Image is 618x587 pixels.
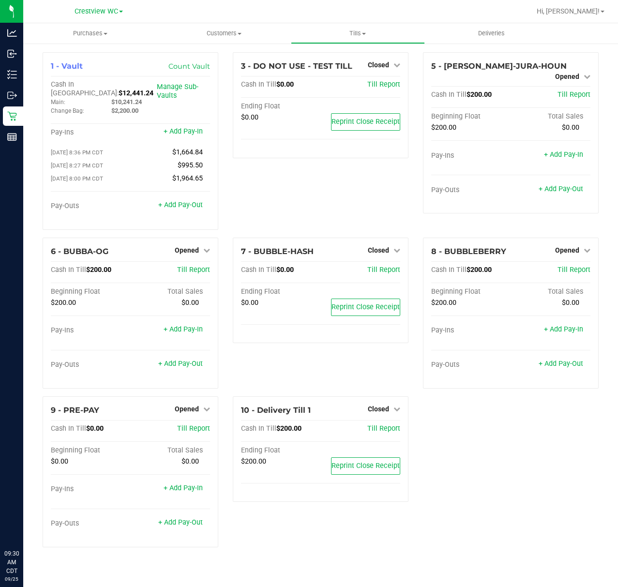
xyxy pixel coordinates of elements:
[431,90,467,99] span: Cash In Till
[181,457,199,466] span: $0.00
[51,485,131,494] div: Pay-Ins
[75,7,118,15] span: Crestview WC
[51,61,83,71] span: 1 - Vault
[51,80,119,97] span: Cash In [GEOGRAPHIC_DATA]:
[23,23,157,44] a: Purchases
[241,446,321,455] div: Ending Float
[331,457,400,475] button: Reprint Close Receipt
[111,107,138,114] span: $2,200.00
[157,23,291,44] a: Customers
[431,299,456,307] span: $200.00
[562,123,579,132] span: $0.00
[4,575,19,583] p: 09/25
[158,29,291,38] span: Customers
[7,49,17,59] inline-svg: Inbound
[86,266,111,274] span: $200.00
[51,107,84,114] span: Change Bag:
[51,247,108,256] span: 6 - BUBBA-OG
[51,361,131,369] div: Pay-Outs
[241,247,314,256] span: 7 - BUBBLE-HASH
[431,361,511,369] div: Pay-Outs
[367,80,400,89] a: Till Report
[511,287,591,296] div: Total Sales
[241,80,276,89] span: Cash In Till
[181,299,199,307] span: $0.00
[175,405,199,413] span: Opened
[562,299,579,307] span: $0.00
[368,61,389,69] span: Closed
[241,287,321,296] div: Ending Float
[291,23,425,44] a: Tills
[276,266,294,274] span: $0.00
[164,484,203,492] a: + Add Pay-In
[164,127,203,135] a: + Add Pay-In
[431,247,506,256] span: 8 - BUBBLEBERRY
[241,102,321,111] div: Ending Float
[29,508,40,520] iframe: Resource center unread badge
[276,80,294,89] span: $0.00
[111,98,142,105] span: $10,241.24
[431,151,511,160] div: Pay-Ins
[7,90,17,100] inline-svg: Outbound
[4,549,19,575] p: 09:30 AM CDT
[539,360,583,368] a: + Add Pay-Out
[10,510,39,539] iframe: Resource center
[431,61,567,71] span: 5 - [PERSON_NAME]-JURA-HOUN
[241,61,352,71] span: 3 - DO NOT USE - TEST TILL
[119,89,153,97] span: $12,441.24
[467,266,492,274] span: $200.00
[276,424,301,433] span: $200.00
[51,162,103,169] span: [DATE] 8:27 PM CDT
[368,246,389,254] span: Closed
[7,132,17,142] inline-svg: Reports
[177,266,210,274] a: Till Report
[332,303,400,311] span: Reprint Close Receipt
[425,23,559,44] a: Deliveries
[7,111,17,121] inline-svg: Retail
[537,7,600,15] span: Hi, [PERSON_NAME]!
[51,457,68,466] span: $0.00
[172,174,203,182] span: $1,964.65
[168,62,210,71] a: Count Vault
[7,70,17,79] inline-svg: Inventory
[51,326,131,335] div: Pay-Ins
[331,299,400,316] button: Reprint Close Receipt
[467,90,492,99] span: $200.00
[555,73,579,80] span: Opened
[51,424,86,433] span: Cash In Till
[431,326,511,335] div: Pay-Ins
[431,123,456,132] span: $200.00
[555,246,579,254] span: Opened
[558,266,590,274] a: Till Report
[241,113,258,121] span: $0.00
[241,424,276,433] span: Cash In Till
[431,287,511,296] div: Beginning Float
[241,406,311,415] span: 10 - Delivery Till 1
[544,325,583,333] a: + Add Pay-In
[51,299,76,307] span: $200.00
[131,287,211,296] div: Total Sales
[431,112,511,121] div: Beginning Float
[367,266,400,274] a: Till Report
[332,118,400,126] span: Reprint Close Receipt
[23,29,157,38] span: Purchases
[158,518,203,527] a: + Add Pay-Out
[368,405,389,413] span: Closed
[431,266,467,274] span: Cash In Till
[539,185,583,193] a: + Add Pay-Out
[367,424,400,433] a: Till Report
[51,149,103,156] span: [DATE] 8:36 PM CDT
[558,90,590,99] a: Till Report
[51,266,86,274] span: Cash In Till
[51,202,131,211] div: Pay-Outs
[291,29,424,38] span: Tills
[511,112,591,121] div: Total Sales
[158,201,203,209] a: + Add Pay-Out
[177,424,210,433] a: Till Report
[131,446,211,455] div: Total Sales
